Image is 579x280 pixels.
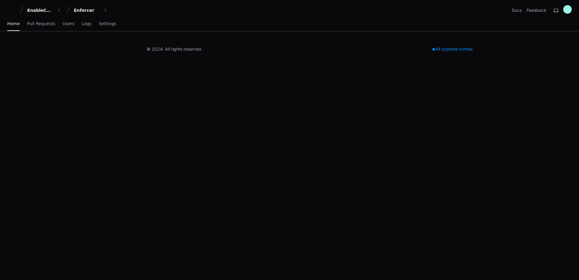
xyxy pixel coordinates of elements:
[99,17,116,31] a: Settings
[7,17,20,31] a: Home
[512,7,522,13] a: Docs
[71,5,110,16] button: Enforcer
[63,17,74,31] a: Users
[429,45,476,53] div: All systems normal
[147,46,202,52] div: © 2024. All rights reserved.
[27,22,55,25] span: Pull Requests
[25,5,64,16] button: EnableComp
[27,17,55,31] a: Pull Requests
[82,17,91,31] a: Logs
[82,22,91,25] span: Logs
[527,7,546,13] button: Feedback
[74,7,100,13] div: Enforcer
[7,22,20,25] span: Home
[99,22,116,25] span: Settings
[63,22,74,25] span: Users
[27,7,53,13] div: EnableComp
